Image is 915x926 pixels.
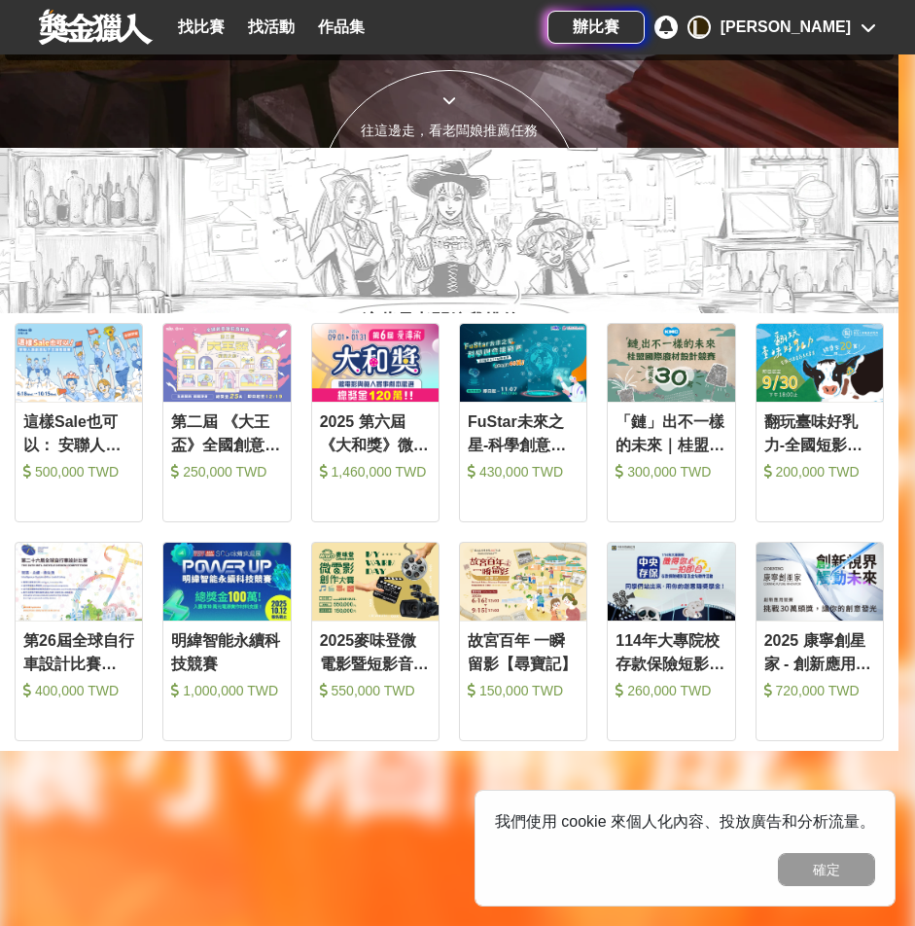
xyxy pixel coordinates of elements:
div: 720,000 TWD [764,681,875,700]
a: 找比賽 [170,14,232,41]
img: Cover Image [460,324,586,402]
a: Cover Image明緯智能永續科技競賽 1,000,000 TWD [162,542,291,741]
img: Cover Image [16,543,142,621]
a: 作品集 [310,14,372,41]
a: Cover Image第26屆全球自行車設計比賽(IBDC) 400,000 TWD [15,542,143,741]
div: 故宮百年 一瞬留影【尋寶記】 [468,629,579,673]
div: 114年大專院校存款保險短影音及金句徵件活動 [616,629,726,673]
img: Cover Image [608,543,734,621]
div: 1,000,000 TWD [171,681,282,700]
div: 2025麥味登微電影暨短影音創作大賽 [320,629,431,673]
div: 這樣Sale也可以： 安聯人壽創意銷售法募集 [23,410,134,454]
div: 150,000 TWD [468,681,579,700]
a: Cover Image翻玩臺味好乳力-全國短影音創意大募集 200,000 TWD [756,323,884,522]
div: 2025 康寧創星家 - 創新應用競賽 [764,629,875,673]
img: Cover Image [312,324,439,402]
div: 第二屆 《大王盃》全國創意短影音競賽 [171,410,282,454]
span: 我們使用 cookie 來個人化內容、投放廣告和分析流量。 [495,813,875,830]
a: Cover Image「鏈」出不一樣的未來｜桂盟國際廢材設計競賽 300,000 TWD [607,323,735,522]
a: Cover Image2025 康寧創星家 - 創新應用競賽 720,000 TWD [756,542,884,741]
img: Cover Image [163,543,290,621]
div: 「鏈」出不一樣的未來｜桂盟國際廢材設計競賽 [616,410,726,454]
img: Cover Image [163,324,290,402]
img: Cover Image [608,324,734,402]
div: 260,000 TWD [616,681,726,700]
div: 往這邊走，看老闆娘推薦任務 [319,121,580,141]
a: Cover Image第二屆 《大王盃》全國創意短影音競賽 250,000 TWD [162,323,291,522]
a: Cover Image這樣Sale也可以： 安聯人壽創意銷售法募集 500,000 TWD [15,323,143,522]
a: Cover Image114年大專院校存款保險短影音及金句徵件活動 260,000 TWD [607,542,735,741]
a: Cover ImageFuStar未來之星-科學創意挑戰賽 430,000 TWD [459,323,587,522]
div: 2025 第六屆《大和獎》微電影徵選及感人實事分享 [320,410,431,454]
div: 200,000 TWD [764,462,875,481]
div: 300,000 TWD [616,462,726,481]
div: 400,000 TWD [23,681,134,700]
div: 550,000 TWD [320,681,431,700]
a: 找活動 [240,14,302,41]
div: 明緯智能永續科技競賽 [171,629,282,673]
img: Cover Image [757,543,883,621]
a: Cover Image2025麥味登微電影暨短影音創作大賽 550,000 TWD [311,542,440,741]
img: Cover Image [16,324,142,402]
img: Cover Image [757,324,883,402]
div: 1,460,000 TWD [320,462,431,481]
div: 500,000 TWD [23,462,134,481]
a: 辦比賽 [547,11,645,44]
div: L [687,16,711,39]
div: 第26屆全球自行車設計比賽(IBDC) [23,629,134,673]
div: [PERSON_NAME] [721,16,851,39]
div: 250,000 TWD [171,462,282,481]
a: Cover Image故宮百年 一瞬留影【尋寶記】 150,000 TWD [459,542,587,741]
button: 確定 [778,853,875,886]
a: Cover Image2025 第六屆《大和獎》微電影徵選及感人實事分享 1,460,000 TWD [311,323,440,522]
span: 這些是老闆娘我挑的！ [362,308,537,335]
div: 430,000 TWD [468,462,579,481]
div: FuStar未來之星-科學創意挑戰賽 [468,410,579,454]
img: Cover Image [312,543,439,621]
img: Cover Image [460,543,586,621]
div: 翻玩臺味好乳力-全國短影音創意大募集 [764,410,875,454]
